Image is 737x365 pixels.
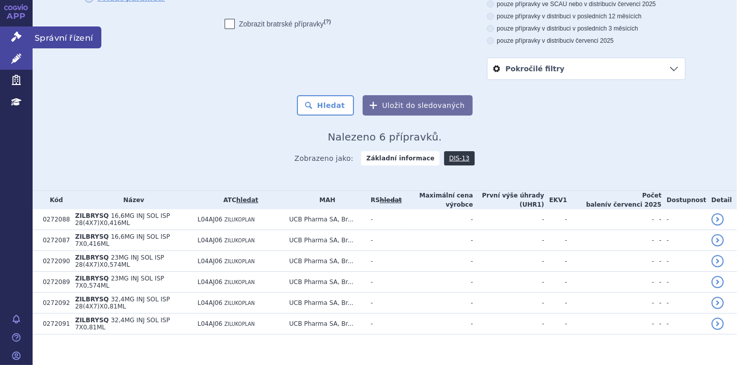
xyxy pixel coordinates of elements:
a: DIS-13 [444,151,475,165]
span: ZILUKOPLAN [225,217,255,222]
td: - [402,293,473,314]
td: - [402,314,473,334]
a: vyhledávání neobsahuje žádnou platnou referenční skupinu [380,196,402,204]
td: UCB Pharma SA, Br... [284,293,366,314]
span: ZILBRYSQ [75,233,108,240]
td: - [662,272,706,293]
label: pouze přípravky v distribuci v posledních 12 měsících [487,12,686,20]
th: Počet balení [567,191,662,209]
td: UCB Pharma SA, Br... [284,314,366,334]
td: - [544,314,567,334]
span: L04AJ06 [198,216,223,223]
strong: Základní informace [361,151,440,165]
del: hledat [380,196,402,204]
a: detail [712,318,724,330]
td: - [366,230,402,251]
a: detail [712,255,724,267]
button: Uložit do sledovaných [363,95,473,116]
td: 0272091 [38,314,70,334]
a: detail [712,213,724,226]
td: - [544,272,567,293]
td: - [366,251,402,272]
td: - [654,251,662,272]
td: - [473,251,544,272]
span: ZILUKOPLAN [225,321,255,327]
td: 0272088 [38,209,70,230]
td: - [473,272,544,293]
td: - [473,293,544,314]
td: UCB Pharma SA, Br... [284,251,366,272]
th: MAH [284,191,366,209]
a: hledat [236,196,258,204]
td: 0272092 [38,293,70,314]
span: ZILBRYSQ [75,296,108,303]
span: 16,6MG INJ SOL ISP 28(4X7)X0,416ML [75,212,170,227]
th: EKV1 [544,191,567,209]
td: UCB Pharma SA, Br... [284,272,366,293]
td: 0272090 [38,251,70,272]
span: L04AJ06 [198,299,223,306]
td: - [544,293,567,314]
span: Nalezeno 6 přípravků. [328,131,442,143]
span: L04AJ06 [198,278,223,286]
label: pouze přípravky v distribuci v posledních 3 měsících [487,24,686,33]
span: v červenci 2025 [571,37,614,44]
abbr: (?) [324,18,331,25]
button: Hledat [297,95,354,116]
span: Zobrazeno jako: [294,151,353,165]
td: - [567,209,654,230]
td: - [567,251,654,272]
span: 23MG INJ SOL ISP 28(4X7)X0,574ML [75,254,164,268]
a: detail [712,297,724,309]
td: - [544,209,567,230]
td: - [402,272,473,293]
td: - [544,230,567,251]
a: detail [712,234,724,246]
td: - [402,209,473,230]
span: ZILUKOPLAN [225,300,255,306]
th: ATC [193,191,284,209]
td: - [662,251,706,272]
td: - [567,314,654,334]
th: Dostupnost [662,191,706,209]
a: Pokročilé filtry [487,58,685,79]
span: Správní řízení [33,26,101,48]
td: - [473,230,544,251]
span: ZILUKOPLAN [225,279,255,285]
td: - [662,230,706,251]
th: RS [366,191,402,209]
td: - [473,209,544,230]
th: Detail [706,191,737,209]
td: - [662,314,706,334]
td: - [402,251,473,272]
span: v červenci 2025 [613,1,656,8]
td: UCB Pharma SA, Br... [284,230,366,251]
td: - [654,272,662,293]
span: L04AJ06 [198,320,223,327]
td: 0272089 [38,272,70,293]
span: ZILUKOPLAN [225,238,255,243]
td: UCB Pharma SA, Br... [284,209,366,230]
td: - [654,293,662,314]
td: - [654,314,662,334]
span: ZILBRYSQ [75,254,108,261]
span: v červenci 2025 [607,201,661,208]
td: - [366,293,402,314]
span: L04AJ06 [198,237,223,244]
span: ZILBRYSQ [75,212,108,219]
span: ZILUKOPLAN [225,259,255,264]
td: - [473,314,544,334]
th: První výše úhrady (UHR1) [473,191,544,209]
span: 32,4MG INJ SOL ISP 7X0,81ML [75,317,170,331]
td: - [544,251,567,272]
td: - [567,293,654,314]
td: - [567,272,654,293]
span: 23MG INJ SOL ISP 7X0,574ML [75,275,164,289]
td: - [366,272,402,293]
th: Název [70,191,192,209]
th: Maximální cena výrobce [402,191,473,209]
span: 16,6MG INJ SOL ISP 7X0,416ML [75,233,170,247]
td: - [402,230,473,251]
td: 0272087 [38,230,70,251]
span: 32,4MG INJ SOL ISP 28(4X7)X0,81ML [75,296,170,310]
